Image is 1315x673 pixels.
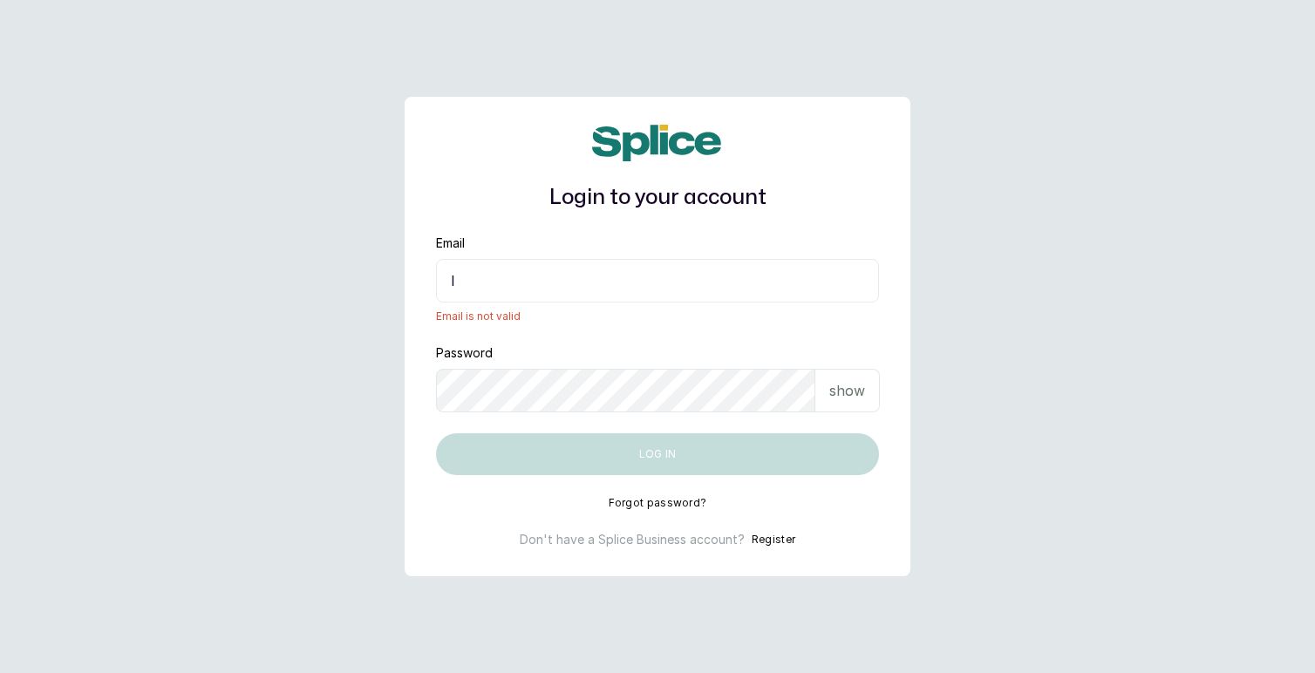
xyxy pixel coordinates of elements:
h1: Login to your account [436,182,879,214]
button: Register [752,531,795,548]
button: Forgot password? [609,496,707,510]
span: Email is not valid [436,309,879,323]
p: Don't have a Splice Business account? [520,531,745,548]
label: Password [436,344,493,362]
input: email@acme.com [436,259,879,303]
p: show [829,380,865,401]
button: Log in [436,433,879,475]
label: Email [436,235,465,252]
